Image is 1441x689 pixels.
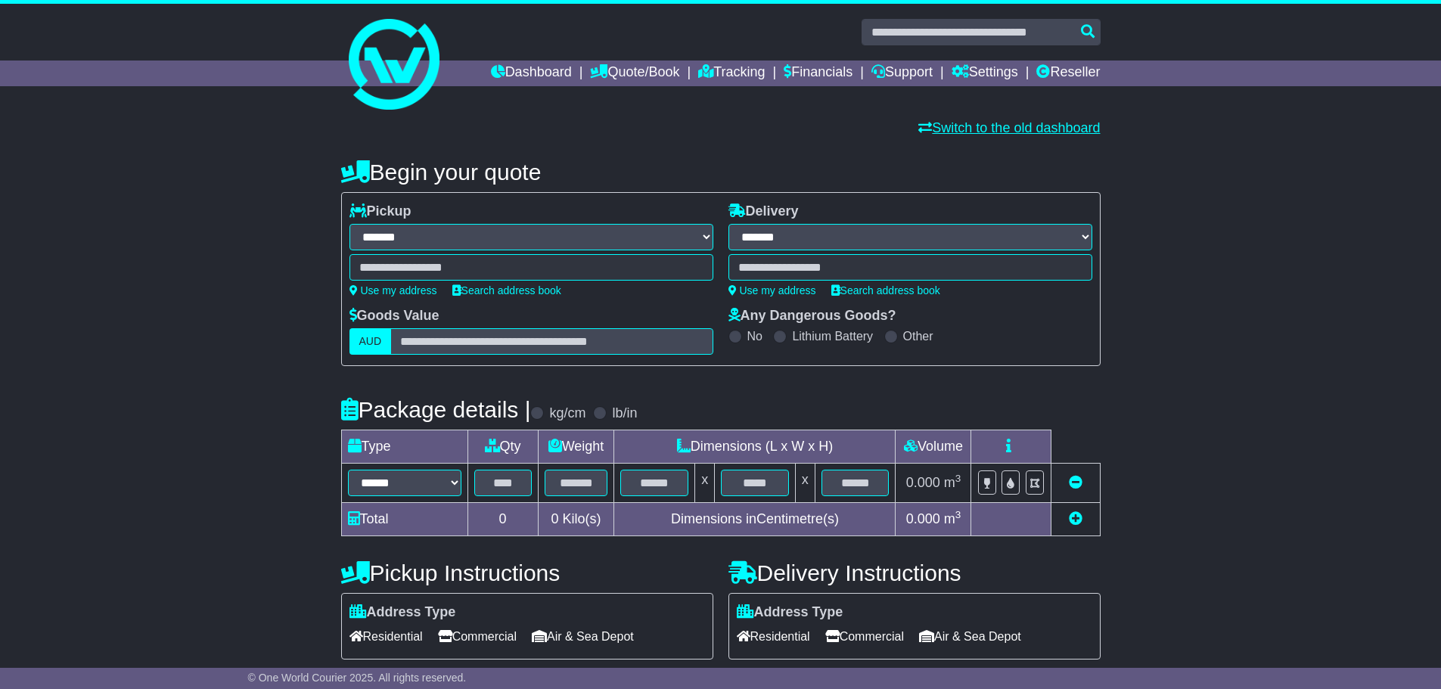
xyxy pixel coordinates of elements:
[551,511,558,526] span: 0
[825,625,904,648] span: Commercial
[795,464,815,503] td: x
[955,473,961,484] sup: 3
[349,625,423,648] span: Residential
[532,625,634,648] span: Air & Sea Depot
[871,61,933,86] a: Support
[906,475,940,490] span: 0.000
[737,604,843,621] label: Address Type
[792,329,873,343] label: Lithium Battery
[341,503,467,536] td: Total
[728,308,896,324] label: Any Dangerous Goods?
[903,329,933,343] label: Other
[612,405,637,422] label: lb/in
[955,509,961,520] sup: 3
[452,284,561,296] a: Search address book
[248,672,467,684] span: © One World Courier 2025. All rights reserved.
[341,560,713,585] h4: Pickup Instructions
[349,203,411,220] label: Pickup
[747,329,762,343] label: No
[341,160,1101,185] h4: Begin your quote
[349,328,392,355] label: AUD
[467,430,538,464] td: Qty
[919,625,1021,648] span: Air & Sea Depot
[831,284,940,296] a: Search address book
[349,308,439,324] label: Goods Value
[737,625,810,648] span: Residential
[590,61,679,86] a: Quote/Book
[906,511,940,526] span: 0.000
[728,284,816,296] a: Use my address
[784,61,852,86] a: Financials
[1069,511,1082,526] a: Add new item
[341,430,467,464] td: Type
[1069,475,1082,490] a: Remove this item
[728,560,1101,585] h4: Delivery Instructions
[918,120,1100,135] a: Switch to the old dashboard
[944,475,961,490] span: m
[698,61,765,86] a: Tracking
[728,203,799,220] label: Delivery
[467,503,538,536] td: 0
[349,604,456,621] label: Address Type
[538,503,614,536] td: Kilo(s)
[491,61,572,86] a: Dashboard
[549,405,585,422] label: kg/cm
[896,430,971,464] td: Volume
[349,284,437,296] a: Use my address
[952,61,1018,86] a: Settings
[1036,61,1100,86] a: Reseller
[538,430,614,464] td: Weight
[614,430,896,464] td: Dimensions (L x W x H)
[614,503,896,536] td: Dimensions in Centimetre(s)
[695,464,715,503] td: x
[438,625,517,648] span: Commercial
[944,511,961,526] span: m
[341,397,531,422] h4: Package details |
